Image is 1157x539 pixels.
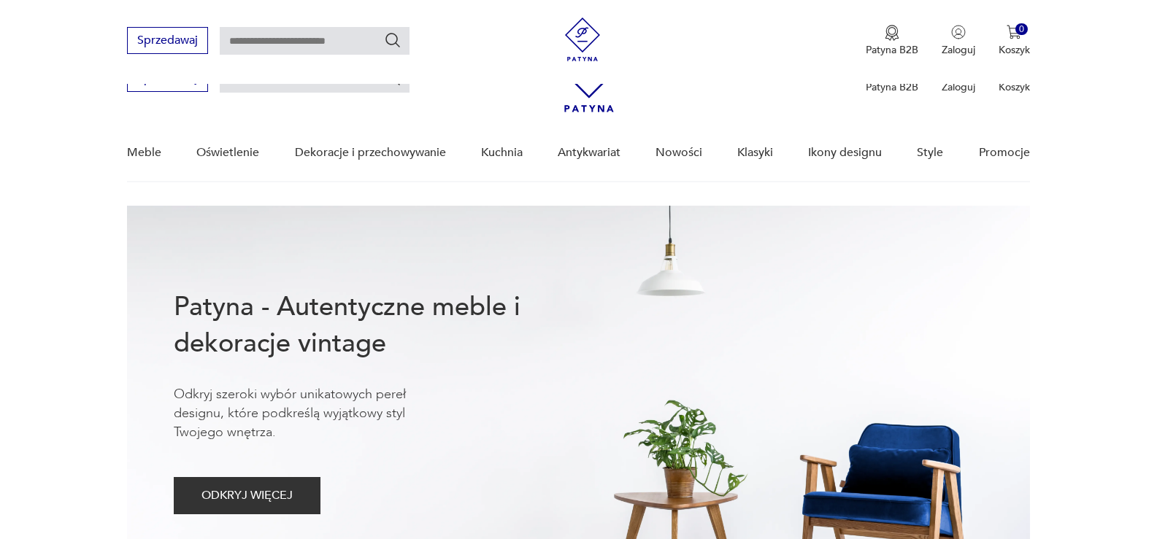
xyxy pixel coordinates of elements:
[999,25,1030,57] button: 0Koszyk
[481,125,523,181] a: Kuchnia
[174,289,568,362] h1: Patyna - Autentyczne meble i dekoracje vintage
[999,80,1030,94] p: Koszyk
[885,25,899,41] img: Ikona medalu
[384,31,401,49] button: Szukaj
[174,492,320,502] a: ODKRYJ WIĘCEJ
[808,125,882,181] a: Ikony designu
[1015,23,1028,36] div: 0
[866,25,918,57] a: Ikona medaluPatyna B2B
[942,80,975,94] p: Zaloguj
[127,74,208,85] a: Sprzedawaj
[1007,25,1021,39] img: Ikona koszyka
[174,477,320,514] button: ODKRYJ WIĘCEJ
[561,18,604,61] img: Patyna - sklep z meblami i dekoracjami vintage
[866,25,918,57] button: Patyna B2B
[174,385,451,442] p: Odkryj szeroki wybór unikatowych pereł designu, które podkreślą wyjątkowy styl Twojego wnętrza.
[656,125,702,181] a: Nowości
[127,27,208,54] button: Sprzedawaj
[127,125,161,181] a: Meble
[295,125,446,181] a: Dekoracje i przechowywanie
[558,125,620,181] a: Antykwariat
[942,43,975,57] p: Zaloguj
[999,43,1030,57] p: Koszyk
[196,125,259,181] a: Oświetlenie
[737,125,773,181] a: Klasyki
[979,125,1030,181] a: Promocje
[127,36,208,47] a: Sprzedawaj
[951,25,966,39] img: Ikonka użytkownika
[942,25,975,57] button: Zaloguj
[866,80,918,94] p: Patyna B2B
[866,43,918,57] p: Patyna B2B
[917,125,943,181] a: Style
